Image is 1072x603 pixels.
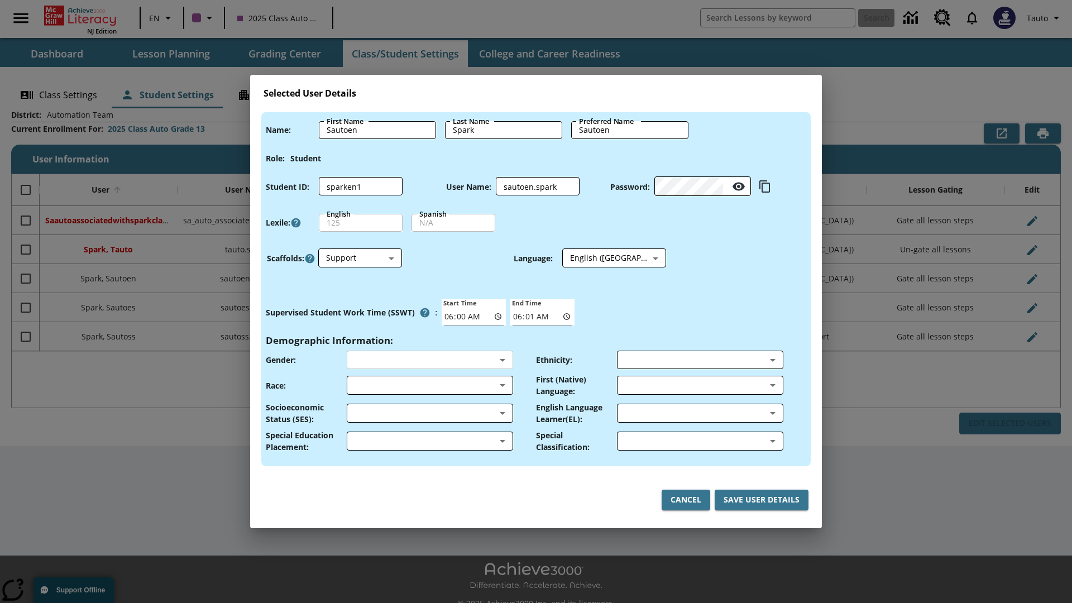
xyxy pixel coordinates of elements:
[327,209,351,219] label: English
[318,249,402,267] div: Scaffolds
[536,374,617,397] p: First (Native) Language :
[266,124,291,136] p: Name :
[266,354,296,366] p: Gender :
[755,177,774,196] button: Copy text to clipboard
[290,152,321,164] p: Student
[510,298,542,307] label: End Time
[662,490,710,510] button: Cancel
[536,401,617,425] p: English Language Learner(EL) :
[266,303,437,323] div: :
[267,252,304,264] p: Scaffolds :
[514,252,553,264] p: Language :
[610,181,650,193] p: Password :
[446,181,491,193] p: User Name :
[318,249,402,267] div: Support
[304,252,315,264] button: Click here to know more about Scaffolds
[266,217,290,228] p: Lexile :
[654,178,751,196] div: Password
[266,307,415,318] p: Supervised Student Work Time (SSWT)
[728,175,750,198] button: Reveal Password
[327,116,364,126] label: First Name
[419,209,447,219] label: Spanish
[264,88,808,99] h3: Selected User Details
[562,249,666,267] div: Language
[266,152,285,164] p: Role :
[266,181,309,193] p: Student ID :
[442,298,477,307] label: Start Time
[453,116,489,126] label: Last Name
[266,380,286,391] p: Race :
[266,334,393,346] h4: Demographic Information :
[266,401,347,425] p: Socioeconomic Status (SES) :
[536,429,617,453] p: Special Classification :
[319,178,403,195] div: Student ID
[290,217,301,228] a: Click here to know more about Lexiles, Will open in new tab
[496,178,580,195] div: User Name
[562,249,666,267] div: English ([GEOGRAPHIC_DATA])
[536,354,572,366] p: Ethnicity :
[715,490,808,510] button: Save User Details
[579,116,634,126] label: Preferred Name
[415,303,435,323] button: Supervised Student Work Time is the timeframe when students can take LevelSet and when lessons ar...
[266,429,347,453] p: Special Education Placement :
